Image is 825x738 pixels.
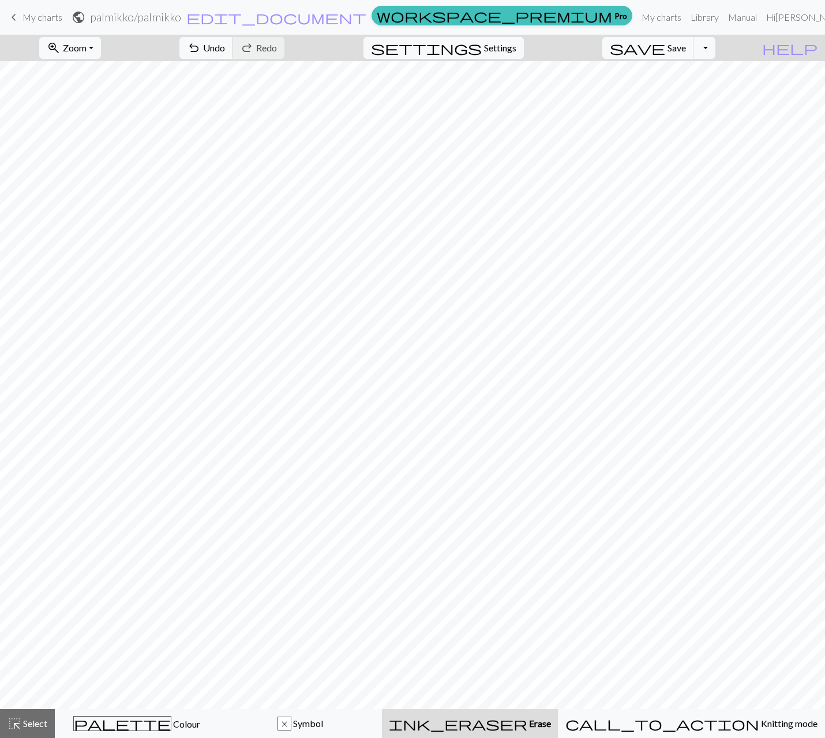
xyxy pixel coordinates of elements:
button: Zoom [39,37,101,59]
span: Settings [484,41,516,55]
div: x [278,717,291,731]
h2: palmikko / palmikko [90,10,181,24]
span: edit_document [186,9,366,25]
a: My charts [7,8,62,27]
a: Manual [723,6,762,29]
button: Save [602,37,694,59]
span: settings [371,40,482,56]
a: My charts [637,6,686,29]
span: Select [21,718,47,729]
span: My charts [22,12,62,23]
span: palette [74,715,171,732]
span: workspace_premium [377,8,612,24]
i: Settings [371,41,482,55]
button: x Symbol [219,709,382,738]
span: Undo [203,42,225,53]
span: save [610,40,665,56]
a: Library [686,6,723,29]
span: Erase [527,718,551,729]
span: call_to_action [565,715,759,732]
a: Pro [372,6,632,25]
span: zoom_in [47,40,61,56]
button: Erase [382,709,558,738]
span: Zoom [63,42,87,53]
span: Symbol [291,718,323,729]
span: keyboard_arrow_left [7,9,21,25]
span: undo [187,40,201,56]
button: Colour [55,709,219,738]
button: SettingsSettings [363,37,524,59]
span: public [72,9,85,25]
button: Undo [179,37,233,59]
span: Knitting mode [759,718,817,729]
span: Save [667,42,686,53]
span: Colour [171,718,200,729]
span: highlight_alt [7,715,21,732]
button: Knitting mode [558,709,825,738]
span: ink_eraser [389,715,527,732]
span: help [762,40,817,56]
